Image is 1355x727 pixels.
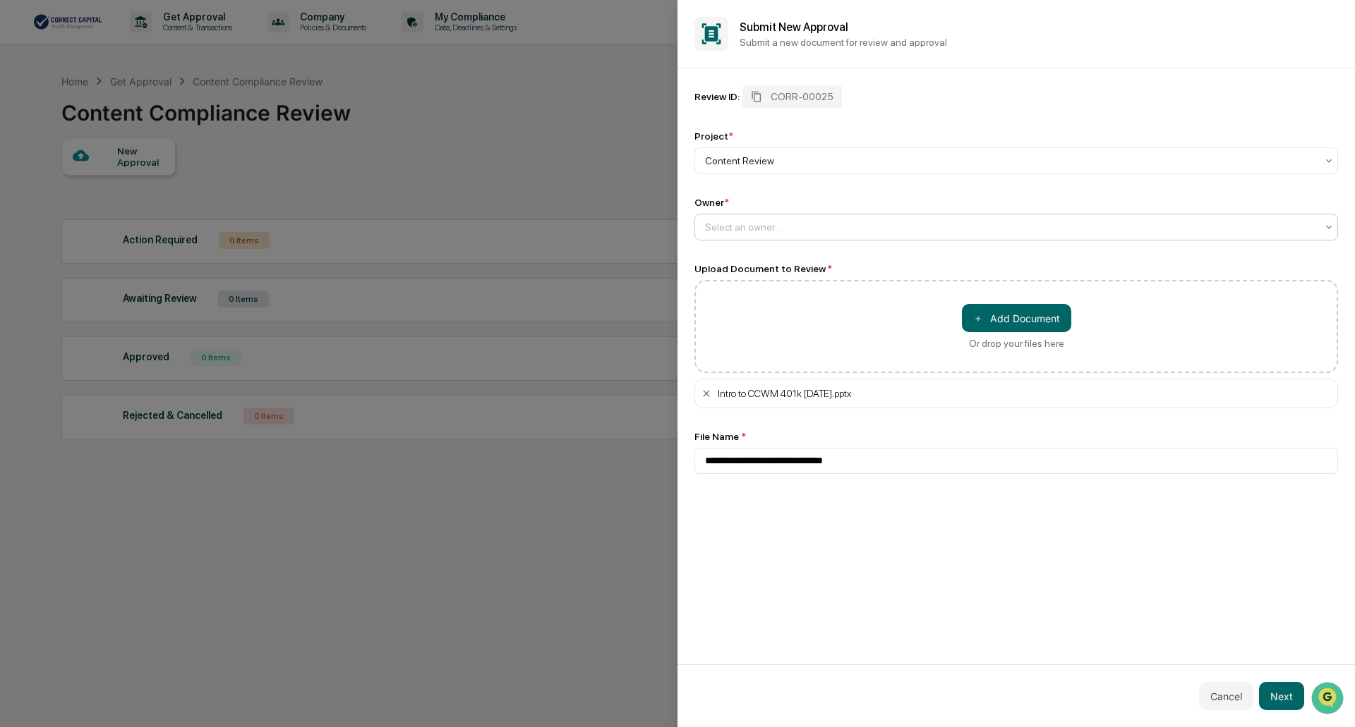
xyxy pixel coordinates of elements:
div: Owner [694,197,729,208]
div: Upload Document to Review [694,263,1338,274]
span: Preclearance [28,178,91,192]
div: Intro to CCWM 401k [DATE].pptx [718,388,1332,399]
button: Next [1259,682,1304,710]
div: Review ID: [694,91,740,102]
span: Attestations [116,178,175,192]
button: Open customer support [2,2,34,34]
p: Submit a new document for review and approval [740,37,1338,48]
div: Start new chat [48,108,231,122]
button: Or drop your files here [962,304,1071,332]
button: Cancel [1199,682,1253,710]
a: Powered byPylon [100,238,171,250]
div: Project [694,130,733,142]
div: 🗄️ [102,179,114,190]
img: 1746055101610-c473b297-6a78-478c-a979-82029cc54cd1 [14,108,40,133]
a: 🔎Data Lookup [8,199,95,224]
div: File Name [694,431,1338,442]
button: Start new chat [240,112,257,129]
a: 🖐️Preclearance [8,172,97,197]
span: ＋ [973,312,983,325]
a: 🗄️Attestations [97,172,181,197]
span: Data Lookup [28,204,89,219]
h2: Submit New Approval [740,20,1338,34]
div: Or drop your files here [969,338,1064,349]
p: How can we help? [14,30,257,52]
div: 🔎 [14,206,25,217]
img: f2157a4c-a0d3-4daa-907e-bb6f0de503a5-1751232295721 [2,5,34,30]
span: Pylon [140,239,171,250]
div: 🖐️ [14,179,25,190]
div: We're available if you need us! [48,122,179,133]
span: CORR-00025 [771,91,833,102]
